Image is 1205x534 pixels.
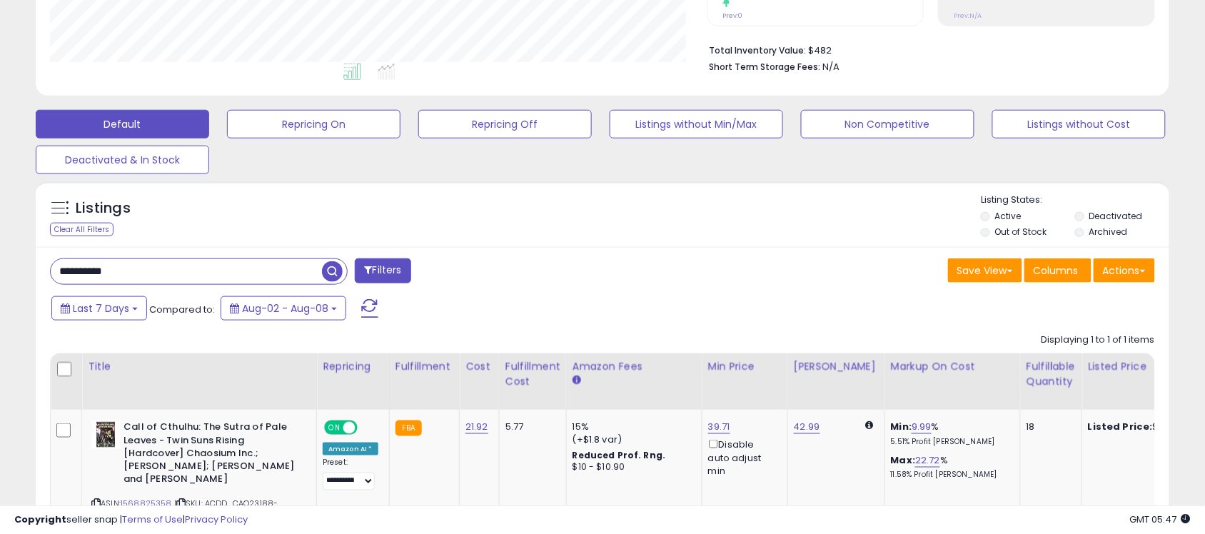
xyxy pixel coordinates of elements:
div: (+$1.8 var) [573,433,691,446]
div: Disable auto adjust min [708,437,777,478]
button: Listings without Cost [992,110,1166,138]
p: Listing States: [981,193,1169,207]
span: ON [326,422,343,434]
label: Out of Stock [995,226,1047,238]
h5: Listings [76,198,131,218]
span: N/A [823,60,840,74]
p: 5.51% Profit [PERSON_NAME] [891,437,1009,447]
button: Repricing On [227,110,400,138]
a: Terms of Use [122,513,183,526]
button: Actions [1094,258,1155,283]
img: 41hXQD3FJWL._SL40_.jpg [91,420,120,449]
div: Fulfillment [395,359,453,374]
div: Markup on Cost [891,359,1014,374]
div: Clear All Filters [50,223,114,236]
button: Default [36,110,209,138]
small: FBA [395,420,422,436]
label: Active [995,210,1022,222]
div: 5.77 [505,420,555,433]
div: Displaying 1 to 1 of 1 items [1042,333,1155,347]
a: 22.72 [915,453,940,468]
b: Total Inventory Value: [710,44,807,56]
span: 2025-08-16 05:47 GMT [1130,513,1191,526]
div: Fulfillable Quantity [1027,359,1076,389]
div: $10 - $10.90 [573,462,691,474]
b: Reduced Prof. Rng. [573,449,666,461]
strong: Copyright [14,513,66,526]
div: Repricing [323,359,383,374]
b: Short Term Storage Fees: [710,61,821,73]
div: 15% [573,420,691,433]
button: Save View [948,258,1022,283]
div: 18 [1027,420,1071,433]
a: 21.92 [465,420,488,434]
a: 42.99 [794,420,820,434]
div: % [891,420,1009,447]
label: Deactivated [1089,210,1143,222]
button: Non Competitive [801,110,974,138]
span: Compared to: [149,303,215,316]
div: Amazon Fees [573,359,696,374]
button: Last 7 Days [51,296,147,321]
span: | SKU: ACDD_CAO23188-H_21.92 [91,498,278,520]
button: Columns [1024,258,1091,283]
button: Listings without Min/Max [610,110,783,138]
b: Call of Cthulhu: The Sutra of Pale Leaves - Twin Suns Rising [Hardcover] Chaosium Inc.; [PERSON_N... [123,420,297,490]
b: Min: [891,420,912,433]
button: Aug-02 - Aug-08 [221,296,346,321]
div: Amazon AI * [323,443,378,455]
a: 9.99 [912,420,932,434]
label: Archived [1089,226,1128,238]
a: 39.71 [708,420,730,434]
div: seller snap | | [14,513,248,527]
div: Min Price [708,359,782,374]
span: Columns [1034,263,1079,278]
button: Repricing Off [418,110,592,138]
span: OFF [356,422,378,434]
span: Aug-02 - Aug-08 [242,301,328,316]
button: Deactivated & In Stock [36,146,209,174]
div: [PERSON_NAME] [794,359,879,374]
b: Listed Price: [1088,420,1153,433]
p: 11.58% Profit [PERSON_NAME] [891,470,1009,480]
div: Title [88,359,311,374]
div: Fulfillment Cost [505,359,560,389]
button: Filters [355,258,410,283]
a: 1568825358 [121,498,172,510]
div: Preset: [323,458,378,490]
a: Privacy Policy [185,513,248,526]
span: Last 7 Days [73,301,129,316]
th: The percentage added to the cost of goods (COGS) that forms the calculator for Min & Max prices. [884,353,1020,410]
div: % [891,454,1009,480]
small: Prev: N/A [954,11,982,20]
small: Amazon Fees. [573,374,581,387]
li: $482 [710,41,1145,58]
b: Max: [891,453,916,467]
small: Prev: 0 [723,11,743,20]
div: Cost [465,359,493,374]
